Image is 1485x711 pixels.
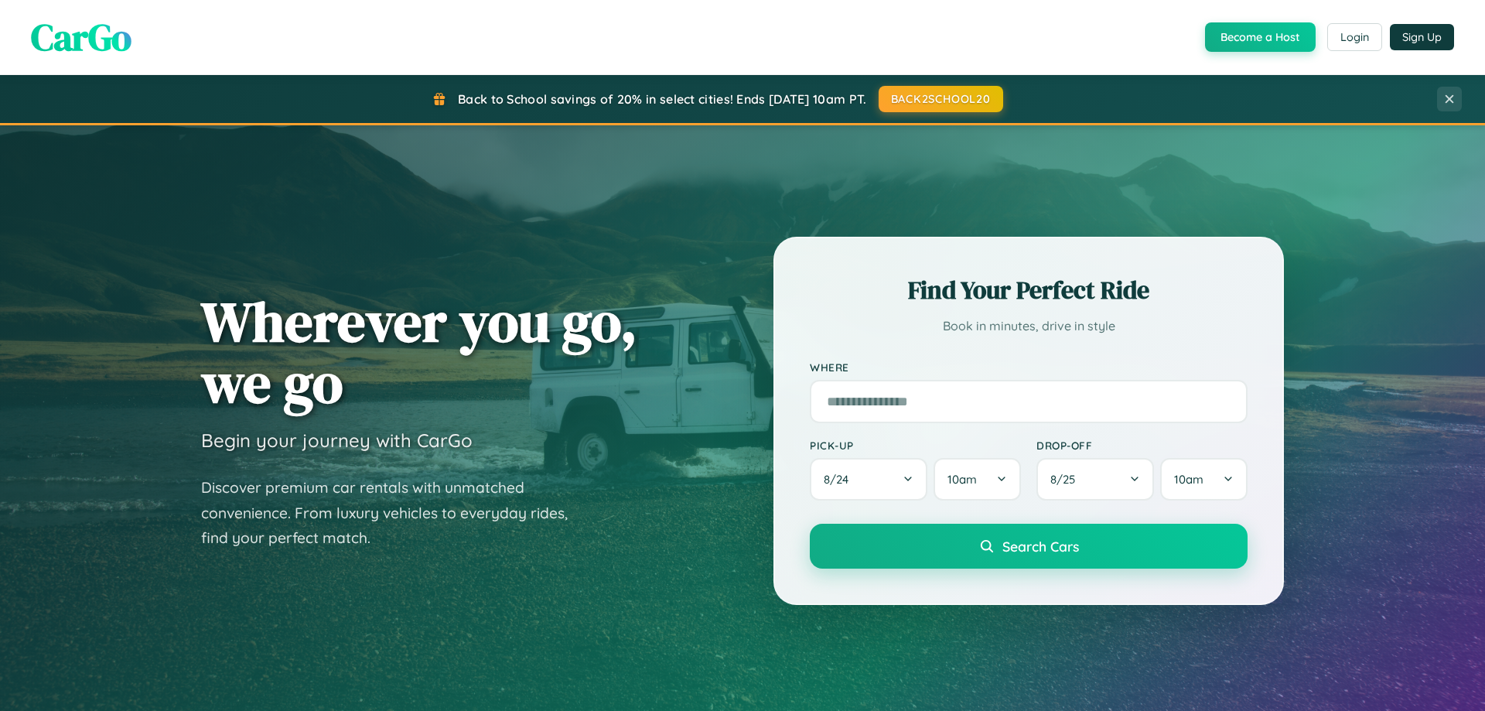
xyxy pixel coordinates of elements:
p: Book in minutes, drive in style [810,315,1248,337]
span: 10am [1174,472,1203,487]
label: Pick-up [810,439,1021,452]
button: 8/24 [810,458,927,501]
h1: Wherever you go, we go [201,291,637,413]
h2: Find Your Perfect Ride [810,273,1248,307]
span: Back to School savings of 20% in select cities! Ends [DATE] 10am PT. [458,91,866,107]
span: 8 / 25 [1050,472,1083,487]
button: Become a Host [1205,22,1316,52]
h3: Begin your journey with CarGo [201,429,473,452]
button: 8/25 [1036,458,1154,501]
button: BACK2SCHOOL20 [879,86,1003,112]
label: Where [810,361,1248,374]
span: Search Cars [1002,538,1079,555]
button: Search Cars [810,524,1248,569]
span: 10am [947,472,977,487]
span: 8 / 24 [824,472,856,487]
span: CarGo [31,12,131,63]
p: Discover premium car rentals with unmatched convenience. From luxury vehicles to everyday rides, ... [201,475,588,551]
button: 10am [934,458,1021,501]
button: 10am [1160,458,1248,501]
button: Login [1327,23,1382,51]
button: Sign Up [1390,24,1454,50]
label: Drop-off [1036,439,1248,452]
